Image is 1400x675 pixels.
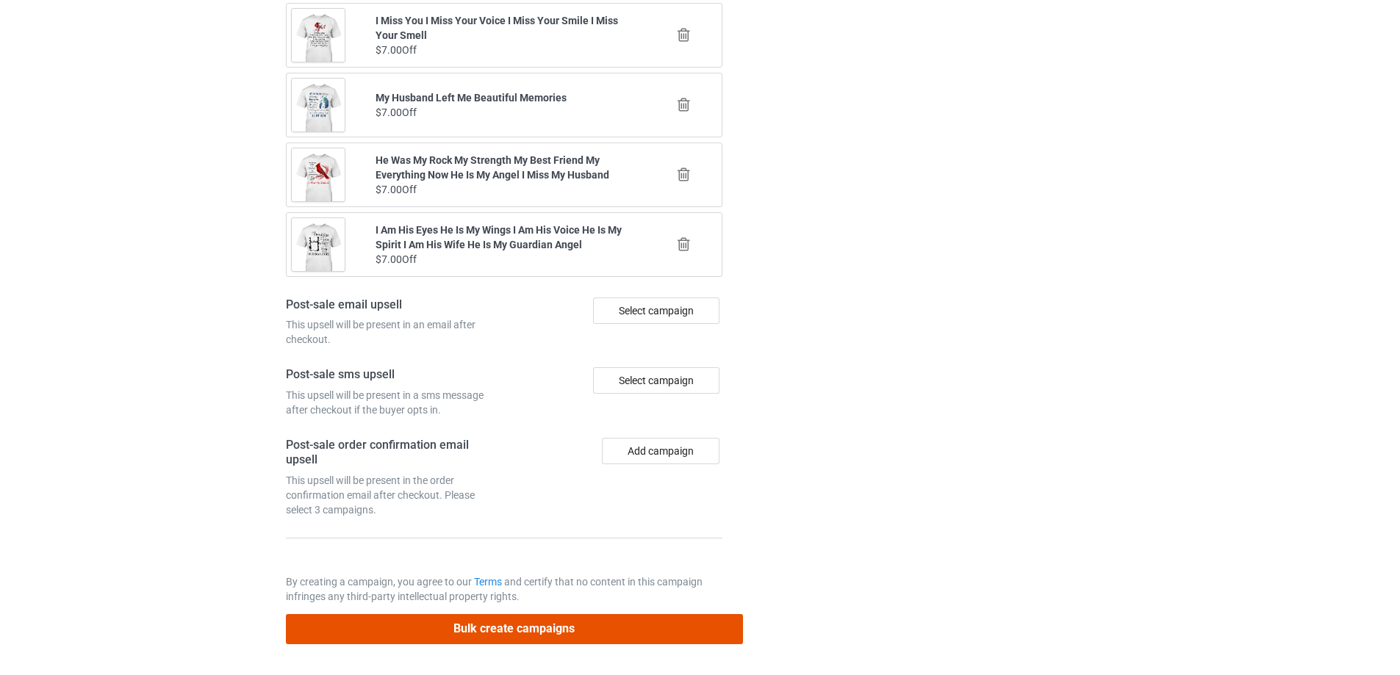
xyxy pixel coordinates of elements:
div: $7.00 Off [376,182,633,197]
a: Terms [474,576,502,588]
div: This upsell will be present in an email after checkout. [286,317,499,347]
b: My Husband Left Me Beautiful Memories [376,92,567,104]
button: Bulk create campaigns [286,614,743,644]
b: He Was My Rock My Strength My Best Friend My Everything Now He Is My Angel I Miss My Husband [376,154,609,181]
div: $7.00 Off [376,105,633,120]
b: I Am His Eyes He Is My Wings I Am His Voice He Is My Spirit I Am His Wife He Is My Guardian Angel [376,224,622,250]
p: By creating a campaign, you agree to our and certify that no content in this campaign infringes a... [286,574,722,604]
div: Select campaign [593,297,719,324]
div: $7.00 Off [376,252,633,267]
div: $7.00 Off [376,43,633,57]
h4: Post-sale order confirmation email upsell [286,438,499,468]
div: This upsell will be present in a sms message after checkout if the buyer opts in. [286,388,499,417]
div: Select campaign [593,367,719,394]
button: Add campaign [602,438,719,464]
h4: Post-sale email upsell [286,297,499,313]
div: This upsell will be present in the order confirmation email after checkout. Please select 3 campa... [286,473,499,517]
h4: Post-sale sms upsell [286,367,499,383]
b: I Miss You I Miss Your Voice I Miss Your Smile I Miss Your Smell [376,15,618,41]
